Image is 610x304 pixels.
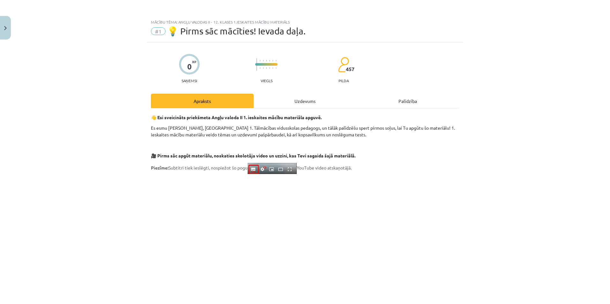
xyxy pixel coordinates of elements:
strong: Piezīme: [151,165,168,170]
span: #1 [151,27,166,35]
div: Palīdzība [356,94,459,108]
p: Saņemsi [179,78,200,83]
img: icon-short-line-57e1e144782c952c97e751825c79c345078a6d821885a25fce030b3d8c18986b.svg [263,67,264,69]
img: icon-short-line-57e1e144782c952c97e751825c79c345078a6d821885a25fce030b3d8c18986b.svg [263,60,264,62]
img: students-c634bb4e5e11cddfef0936a35e636f08e4e9abd3cc4e673bd6f9a4125e45ecb1.svg [338,57,349,73]
img: icon-short-line-57e1e144782c952c97e751825c79c345078a6d821885a25fce030b3d8c18986b.svg [266,60,267,62]
div: 0 [187,62,192,71]
span: 457 [346,66,354,72]
img: icon-short-line-57e1e144782c952c97e751825c79c345078a6d821885a25fce030b3d8c18986b.svg [266,67,267,69]
p: Es esmu [PERSON_NAME], [GEOGRAPHIC_DATA] 1. Tālmācības vidusskolas pedagogs, un tālāk palīdzēšu s... [151,125,459,138]
span: XP [192,60,196,63]
span: Subtitri tiek ieslēgti, nospiežot šo pogu YouTube video atskaņotājā. [151,165,352,170]
p: Viegls [261,78,272,83]
div: Uzdevums [254,94,356,108]
strong: 👋 Esi sveicināts priekšmeta Angļu valoda II 1. ieskaites mācību materiāla apguvē. [151,114,322,120]
strong: 🎥 Pirms sāc apgūt materiālu, noskaties skolotāja video un uzzini, kas Tevi sagaida šajā materiālā. [151,153,355,158]
div: Apraksts [151,94,254,108]
img: icon-short-line-57e1e144782c952c97e751825c79c345078a6d821885a25fce030b3d8c18986b.svg [269,67,270,69]
div: Mācību tēma: Angļu valodas ii - 12. klases 1.ieskaites mācību materiāls [151,20,459,24]
img: icon-short-line-57e1e144782c952c97e751825c79c345078a6d821885a25fce030b3d8c18986b.svg [269,60,270,62]
img: icon-close-lesson-0947bae3869378f0d4975bcd49f059093ad1ed9edebbc8119c70593378902aed.svg [4,26,7,30]
p: pilda [338,78,349,83]
span: 💡 Pirms sāc mācīties! Ievada daļa. [167,26,306,36]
